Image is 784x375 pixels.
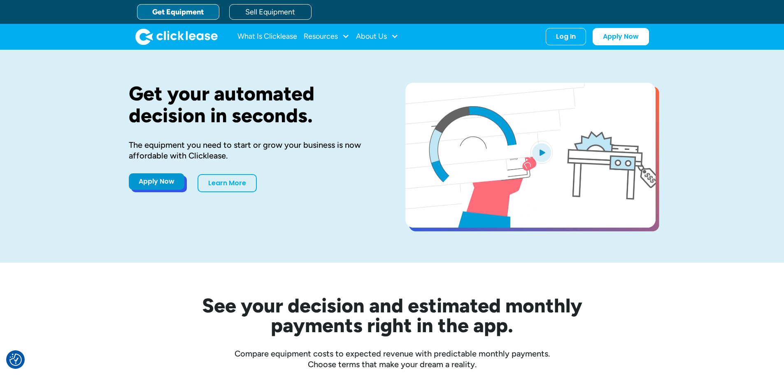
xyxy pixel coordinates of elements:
[135,28,218,45] img: Clicklease logo
[229,4,312,20] a: Sell Equipment
[129,348,656,370] div: Compare equipment costs to expected revenue with predictable monthly payments. Choose terms that ...
[304,28,349,45] div: Resources
[530,141,553,164] img: Blue play button logo on a light blue circular background
[9,354,22,366] button: Consent Preferences
[129,140,379,161] div: The equipment you need to start or grow your business is now affordable with Clicklease.
[356,28,398,45] div: About Us
[135,28,218,45] a: home
[129,173,184,190] a: Apply Now
[9,354,22,366] img: Revisit consent button
[237,28,297,45] a: What Is Clicklease
[405,83,656,228] a: open lightbox
[556,33,576,41] div: Log In
[593,28,649,45] a: Apply Now
[137,4,219,20] a: Get Equipment
[162,296,623,335] h2: See your decision and estimated monthly payments right in the app.
[129,83,379,126] h1: Get your automated decision in seconds.
[198,174,257,192] a: Learn More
